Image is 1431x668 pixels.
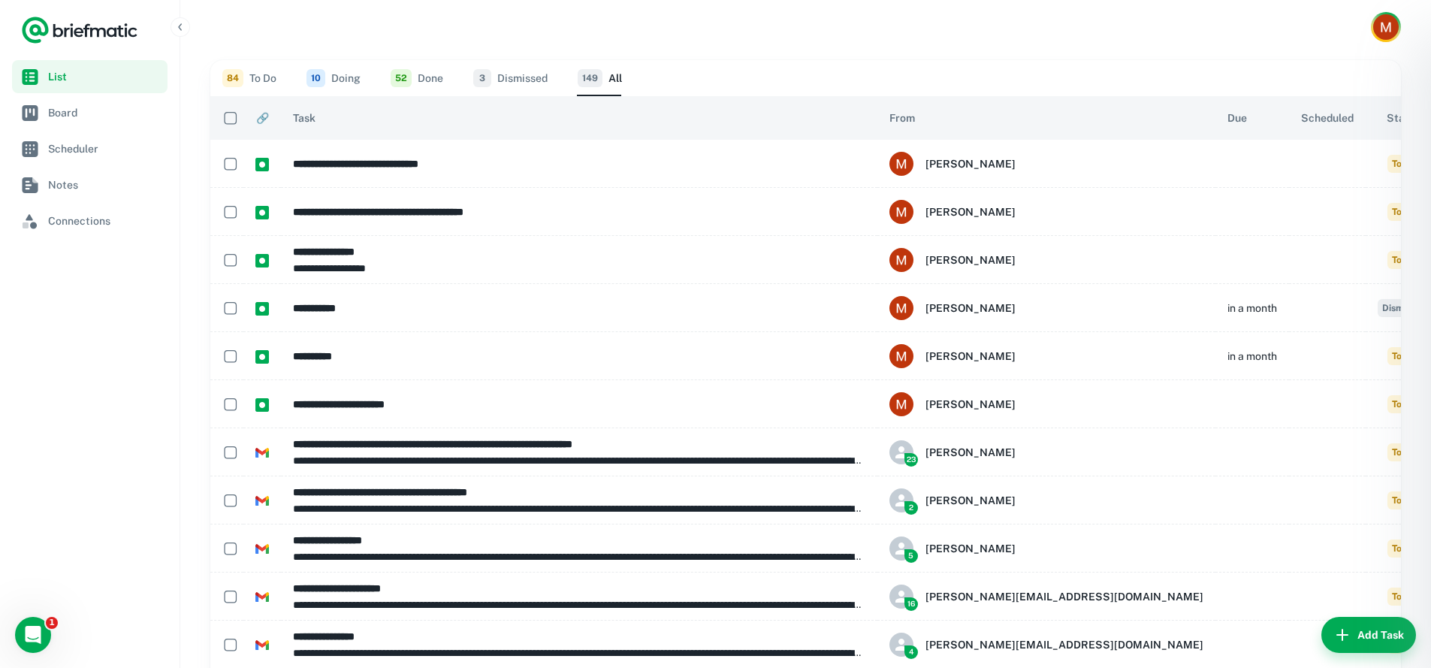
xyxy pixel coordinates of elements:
a: Board [12,96,168,129]
a: Connections [12,204,168,237]
span: Notes [48,177,162,193]
a: Logo [21,15,138,45]
span: Connections [48,213,162,229]
span: List [48,68,162,85]
a: Scheduler [12,132,168,165]
a: Notes [12,168,168,201]
span: 1 [46,617,58,629]
iframe: Intercom live chat [15,617,51,653]
span: Scheduler [48,141,162,157]
a: List [12,60,168,93]
span: Board [48,104,162,121]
